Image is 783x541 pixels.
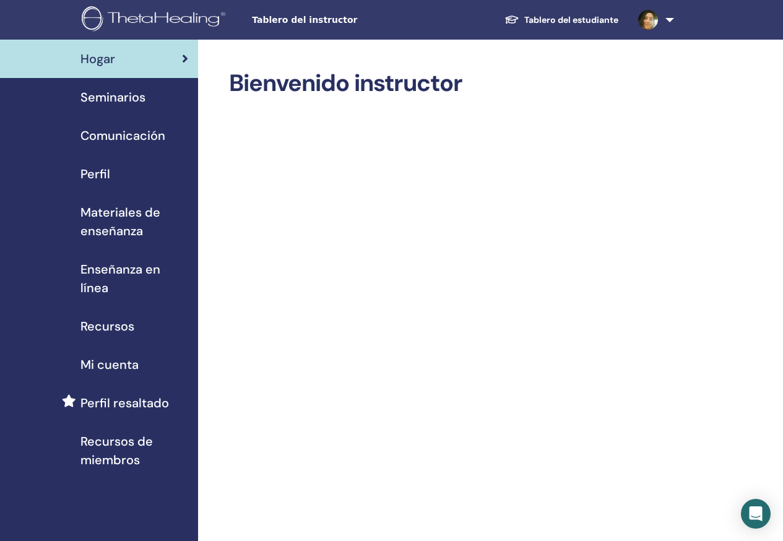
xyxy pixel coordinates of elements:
[80,260,188,297] span: Enseñanza en línea
[82,6,230,34] img: logo.png
[80,317,134,335] span: Recursos
[80,355,139,374] span: Mi cuenta
[80,432,188,469] span: Recursos de miembros
[80,126,165,145] span: Comunicación
[638,10,658,30] img: default.jpg
[80,203,188,240] span: Materiales de enseñanza
[80,165,110,183] span: Perfil
[80,88,145,106] span: Seminarios
[741,499,771,529] div: Open Intercom Messenger
[504,14,519,25] img: graduation-cap-white.svg
[495,9,628,32] a: Tablero del estudiante
[80,50,115,68] span: Hogar
[229,69,674,98] h2: Bienvenido instructor
[252,14,438,27] span: Tablero del instructor
[80,394,169,412] span: Perfil resaltado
